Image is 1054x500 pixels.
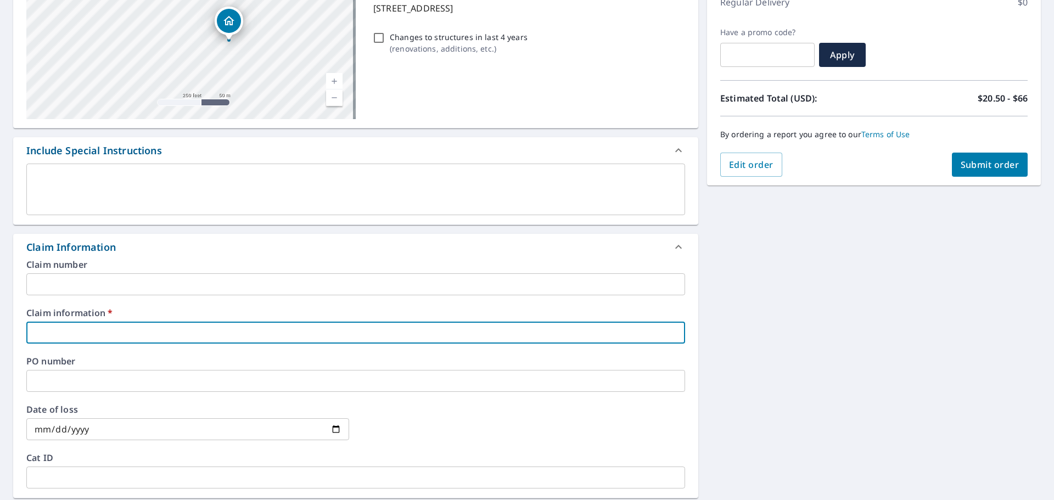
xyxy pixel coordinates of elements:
label: Have a promo code? [720,27,815,37]
p: Estimated Total (USD): [720,92,874,105]
p: $20.50 - $66 [978,92,1028,105]
label: Cat ID [26,453,685,462]
p: By ordering a report you agree to our [720,130,1028,139]
div: Dropped pin, building 1, Residential property, 2402 Camden St SW Wilson, NC 27893 [215,7,243,41]
p: Changes to structures in last 4 years [390,31,528,43]
div: Claim Information [26,240,116,255]
span: Apply [828,49,857,61]
p: ( renovations, additions, etc. ) [390,43,528,54]
label: Date of loss [26,405,349,414]
label: PO number [26,357,685,366]
div: Include Special Instructions [26,143,162,158]
div: Claim Information [13,234,698,260]
span: Edit order [729,159,773,171]
p: [STREET_ADDRESS] [373,2,681,15]
button: Edit order [720,153,782,177]
label: Claim number [26,260,685,269]
label: Claim information [26,308,685,317]
button: Apply [819,43,866,67]
span: Submit order [961,159,1019,171]
a: Terms of Use [861,129,910,139]
div: Include Special Instructions [13,137,698,164]
button: Submit order [952,153,1028,177]
a: Current Level 17, Zoom In [326,73,343,89]
a: Current Level 17, Zoom Out [326,89,343,106]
